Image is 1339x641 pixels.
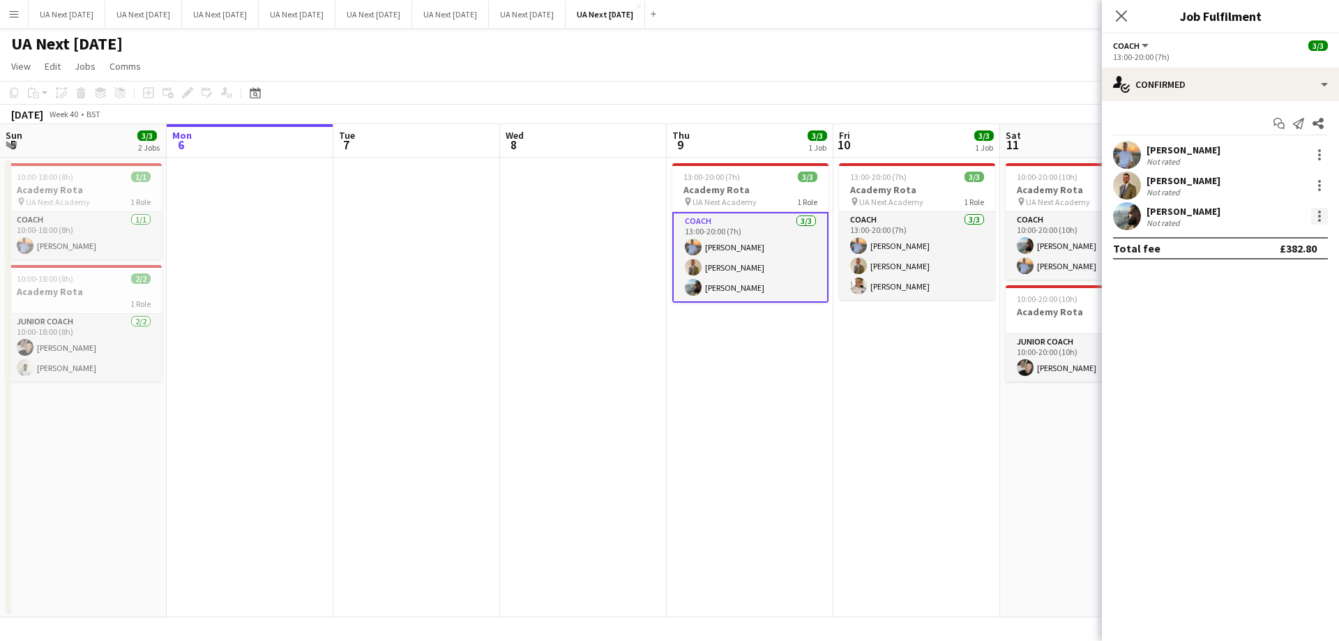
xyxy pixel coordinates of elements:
app-job-card: 10:00-18:00 (8h)2/2Academy Rota1 RoleJunior Coach2/210:00-18:00 (8h)[PERSON_NAME][PERSON_NAME] [6,265,162,382]
span: 3/3 [137,130,157,141]
div: [PERSON_NAME] [1147,174,1220,187]
div: 13:00-20:00 (7h) [1113,52,1328,62]
div: Not rated [1147,156,1183,167]
app-job-card: 13:00-20:00 (7h)3/3Academy Rota UA Next Academy1 RoleCoach3/313:00-20:00 (7h)[PERSON_NAME][PERSON... [672,163,829,303]
app-card-role: Coach3/313:00-20:00 (7h)[PERSON_NAME][PERSON_NAME][PERSON_NAME] [672,212,829,303]
span: Mon [172,129,192,142]
span: 10 [837,137,850,153]
span: 10:00-18:00 (8h) [17,172,73,182]
div: Confirmed [1102,68,1339,101]
div: BST [86,109,100,119]
div: [DATE] [11,107,43,121]
app-card-role: Coach3/313:00-20:00 (7h)[PERSON_NAME][PERSON_NAME][PERSON_NAME] [839,212,995,300]
span: Fri [839,129,850,142]
span: View [11,60,31,73]
app-card-role: Coach2/210:00-20:00 (10h)[PERSON_NAME][PERSON_NAME] [1006,212,1162,280]
a: Edit [39,57,66,75]
button: UA Next [DATE] [412,1,489,28]
span: Coach [1113,40,1140,51]
span: 2/2 [131,273,151,284]
span: UA Next Academy [1026,197,1090,207]
span: UA Next Academy [693,197,757,207]
app-card-role: Junior Coach2/210:00-18:00 (8h)[PERSON_NAME][PERSON_NAME] [6,314,162,382]
app-job-card: 10:00-18:00 (8h)1/1Academy Rota UA Next Academy1 RoleCoach1/110:00-18:00 (8h)[PERSON_NAME] [6,163,162,259]
span: 8 [504,137,524,153]
span: Jobs [75,60,96,73]
span: 3/3 [1308,40,1328,51]
h3: Job Fulfilment [1102,7,1339,25]
span: Edit [45,60,61,73]
span: Sat [1006,129,1021,142]
app-job-card: 10:00-20:00 (10h)1/1Academy Rota1 RoleJunior Coach1/110:00-20:00 (10h)[PERSON_NAME] [1006,285,1162,382]
app-job-card: 10:00-20:00 (10h)2/2Academy Rota UA Next Academy1 RoleCoach2/210:00-20:00 (10h)[PERSON_NAME][PERS... [1006,163,1162,280]
span: Tue [339,129,355,142]
button: UA Next [DATE] [259,1,335,28]
span: 9 [670,137,690,153]
button: UA Next [DATE] [105,1,182,28]
span: UA Next Academy [859,197,923,207]
h3: Academy Rota [1006,306,1162,318]
span: Wed [506,129,524,142]
span: 1 Role [130,197,151,207]
span: 1 Role [797,197,817,207]
a: View [6,57,36,75]
span: 3/3 [964,172,984,182]
div: 1 Job [975,142,993,153]
div: 2 Jobs [138,142,160,153]
span: 10:00-20:00 (10h) [1017,172,1077,182]
button: UA Next [DATE] [29,1,105,28]
span: 1/1 [131,172,151,182]
span: Week 40 [46,109,81,119]
span: Thu [672,129,690,142]
span: 1 Role [964,197,984,207]
span: 13:00-20:00 (7h) [850,172,907,182]
span: 7 [337,137,355,153]
div: Not rated [1147,187,1183,197]
span: 13:00-20:00 (7h) [683,172,740,182]
span: Comms [109,60,141,73]
span: 3/3 [808,130,827,141]
button: UA Next [DATE] [566,1,645,28]
h3: Academy Rota [1006,183,1162,196]
div: 1 Job [808,142,826,153]
span: 6 [170,137,192,153]
h3: Academy Rota [672,183,829,196]
span: 1 Role [130,299,151,309]
span: Sun [6,129,22,142]
span: 3/3 [798,172,817,182]
h3: Academy Rota [6,183,162,196]
div: [PERSON_NAME] [1147,144,1220,156]
button: UA Next [DATE] [489,1,566,28]
button: UA Next [DATE] [335,1,412,28]
h3: Academy Rota [839,183,995,196]
app-job-card: 13:00-20:00 (7h)3/3Academy Rota UA Next Academy1 RoleCoach3/313:00-20:00 (7h)[PERSON_NAME][PERSON... [839,163,995,300]
div: Not rated [1147,218,1183,228]
div: [PERSON_NAME] [1147,205,1220,218]
h3: Academy Rota [6,285,162,298]
app-card-role: Junior Coach1/110:00-20:00 (10h)[PERSON_NAME] [1006,334,1162,382]
span: 5 [3,137,22,153]
span: 10:00-20:00 (10h) [1017,294,1077,304]
span: 3/3 [974,130,994,141]
span: UA Next Academy [26,197,90,207]
a: Jobs [69,57,101,75]
span: 10:00-18:00 (8h) [17,273,73,284]
div: £382.80 [1280,241,1317,255]
span: 11 [1004,137,1021,153]
button: Coach [1113,40,1151,51]
button: UA Next [DATE] [182,1,259,28]
h1: UA Next [DATE] [11,33,123,54]
div: Total fee [1113,241,1160,255]
a: Comms [104,57,146,75]
app-card-role: Coach1/110:00-18:00 (8h)[PERSON_NAME] [6,212,162,259]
